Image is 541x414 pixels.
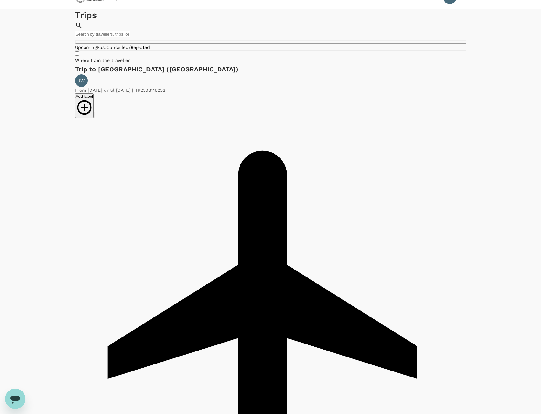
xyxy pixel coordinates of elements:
p: JW [78,77,85,84]
h6: Where I am the traveller [75,57,466,64]
p: From [DATE] until [DATE] TR2508116232 [75,87,166,93]
input: Search by travellers, trips, or destination, label, team [75,31,130,37]
span: | [132,88,133,93]
a: Cancelled/Rejected [106,45,150,50]
input: Where I am the traveller [75,51,79,56]
a: Past [97,45,107,50]
iframe: Button to launch messaging window [5,389,25,409]
h1: Trips [75,9,466,22]
a: Upcoming [75,45,97,50]
h6: Trip to [GEOGRAPHIC_DATA] ([GEOGRAPHIC_DATA]) [75,64,466,74]
button: Add label [75,93,94,118]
